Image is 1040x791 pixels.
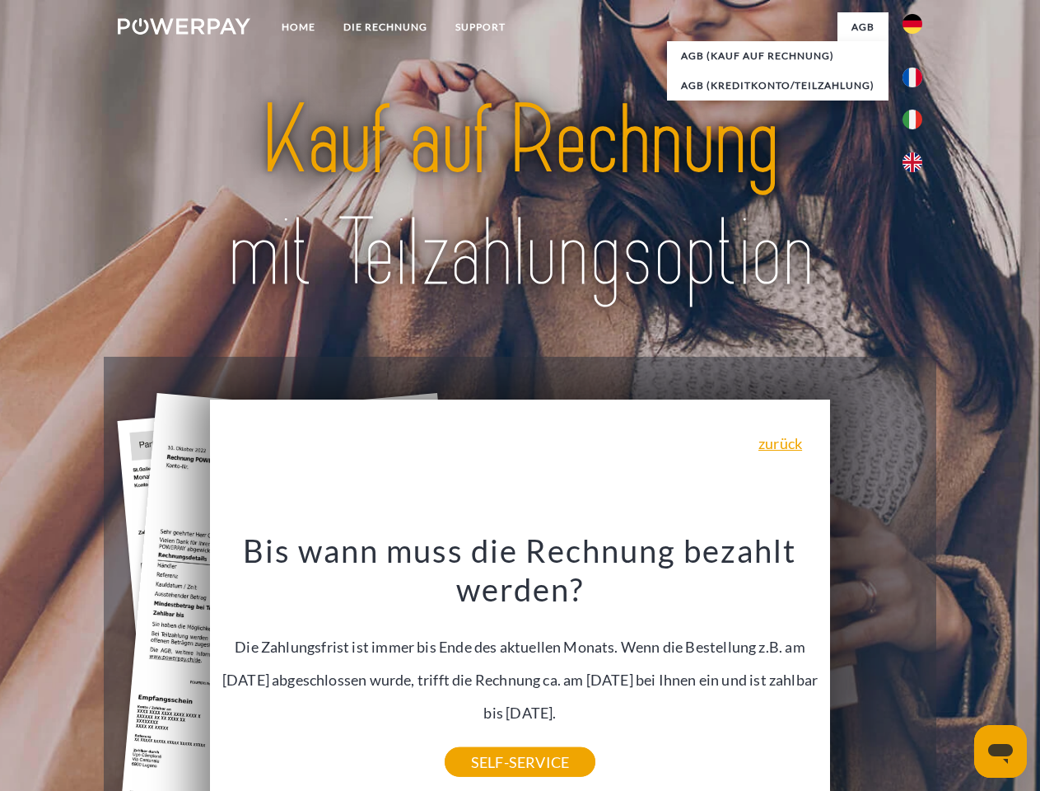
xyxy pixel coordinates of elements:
[220,531,821,610] h3: Bis wann muss die Rechnung bezahlt werden?
[902,152,922,172] img: en
[667,71,888,101] a: AGB (Kreditkonto/Teilzahlung)
[837,12,888,42] a: agb
[758,436,802,451] a: zurück
[118,18,250,35] img: logo-powerpay-white.svg
[268,12,329,42] a: Home
[902,68,922,87] img: fr
[445,747,595,777] a: SELF-SERVICE
[441,12,520,42] a: SUPPORT
[157,79,883,316] img: title-powerpay_de.svg
[902,14,922,34] img: de
[667,41,888,71] a: AGB (Kauf auf Rechnung)
[329,12,441,42] a: DIE RECHNUNG
[974,725,1027,778] iframe: Schaltfläche zum Öffnen des Messaging-Fensters
[902,110,922,129] img: it
[220,531,821,762] div: Die Zahlungsfrist ist immer bis Ende des aktuellen Monats. Wenn die Bestellung z.B. am [DATE] abg...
